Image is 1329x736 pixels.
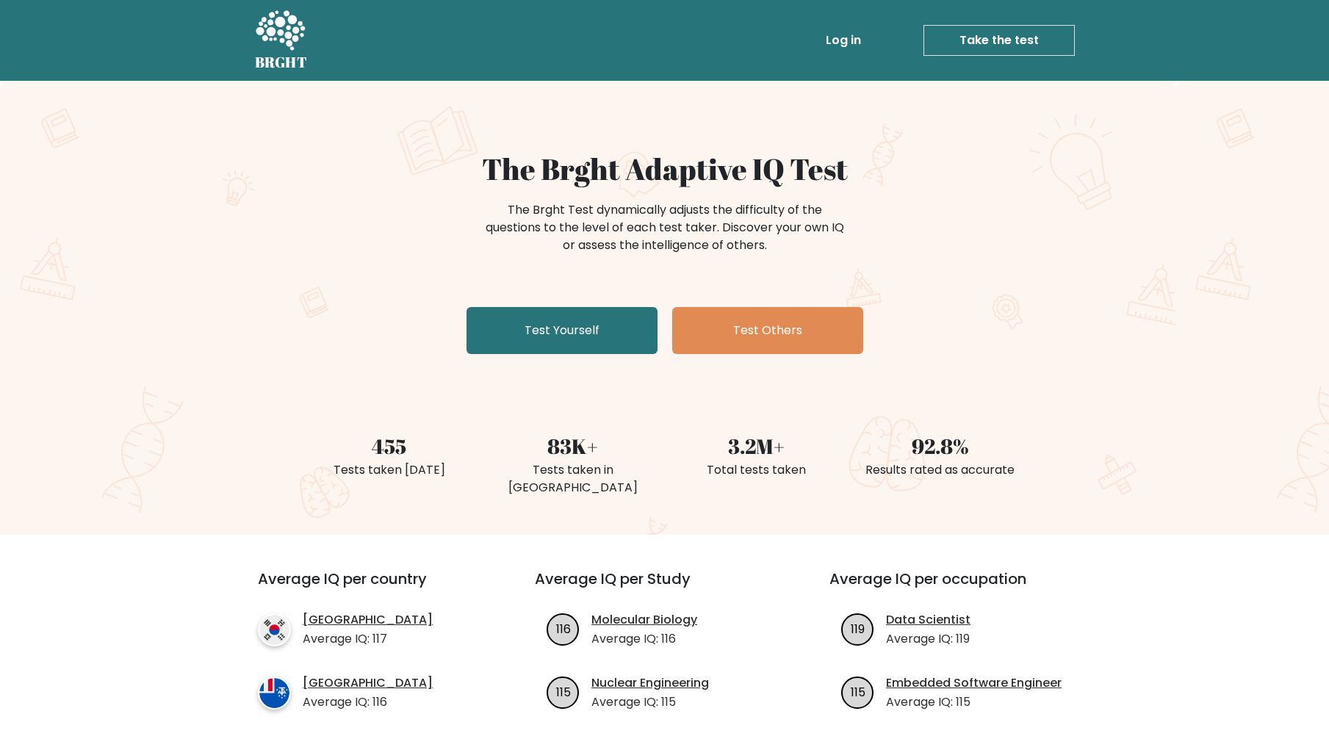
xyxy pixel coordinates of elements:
[481,201,849,254] div: The Brght Test dynamically adjusts the difficulty of the questions to the level of each test take...
[857,461,1023,479] div: Results rated as accurate
[672,307,863,354] a: Test Others
[674,430,840,461] div: 3.2M+
[306,461,472,479] div: Tests taken [DATE]
[255,54,308,71] h5: BRGHT
[258,677,291,710] img: country
[923,25,1075,56] a: Take the test
[490,461,656,497] div: Tests taken in [GEOGRAPHIC_DATA]
[306,430,472,461] div: 455
[851,683,865,700] text: 115
[591,630,697,648] p: Average IQ: 116
[467,307,658,354] a: Test Yourself
[255,6,308,75] a: BRGHT
[535,570,794,605] h3: Average IQ per Study
[886,674,1062,692] a: Embedded Software Engineer
[591,674,709,692] a: Nuclear Engineering
[591,611,697,629] a: Molecular Biology
[591,693,709,711] p: Average IQ: 115
[303,611,433,629] a: [GEOGRAPHIC_DATA]
[851,620,865,637] text: 119
[556,620,571,637] text: 116
[490,430,656,461] div: 83K+
[303,674,433,692] a: [GEOGRAPHIC_DATA]
[306,151,1023,187] h1: The Brght Adaptive IQ Test
[829,570,1089,605] h3: Average IQ per occupation
[674,461,840,479] div: Total tests taken
[886,693,1062,711] p: Average IQ: 115
[303,630,433,648] p: Average IQ: 117
[258,570,482,605] h3: Average IQ per country
[857,430,1023,461] div: 92.8%
[258,613,291,646] img: country
[303,693,433,711] p: Average IQ: 116
[556,683,571,700] text: 115
[886,630,970,648] p: Average IQ: 119
[820,26,867,55] a: Log in
[886,611,970,629] a: Data Scientist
